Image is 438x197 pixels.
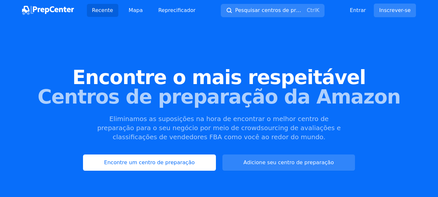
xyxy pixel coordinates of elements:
[72,66,366,89] font: Encontre o mais respeitável
[316,7,320,13] kbd: K
[158,7,195,13] font: Reprecificador
[97,115,341,141] font: Eliminamos as suposições na hora de encontrar o melhor centro de preparação para o seu negócio po...
[374,4,416,17] a: Inscrever-se
[350,6,366,14] a: Entrar
[87,4,118,17] a: Recente
[153,4,201,17] a: Reprecificador
[307,7,316,13] kbd: Ctrl
[104,159,195,166] font: Encontre um centro de preparação
[124,4,148,17] a: Mapa
[92,7,113,13] font: Recente
[243,159,334,166] font: Adicione seu centro de preparação
[38,85,400,108] font: Centros de preparação da Amazon
[379,7,411,13] font: Inscrever-se
[129,7,143,13] font: Mapa
[83,154,216,171] a: Encontre um centro de preparação
[221,4,325,17] button: Pesquisar centros de preparaçãoCtrlK
[222,154,355,171] a: Adicione seu centro de preparação
[235,7,320,13] font: Pesquisar centros de preparação
[350,7,366,13] font: Entrar
[22,6,74,15] img: Centro de Preparação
